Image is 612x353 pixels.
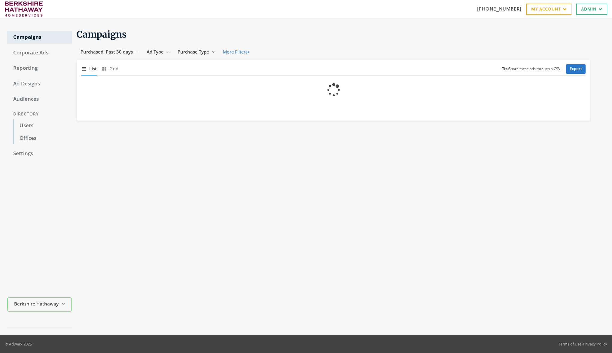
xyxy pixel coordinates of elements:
a: Admin [576,4,607,15]
a: Settings [7,147,72,160]
button: Grid [102,62,118,75]
b: Tip: [502,66,509,71]
span: Ad Type [147,49,164,55]
span: Berkshire Hathaway HomeServices [14,300,59,307]
a: Campaigns [7,31,72,44]
span: Purchased: Past 30 days [81,49,133,55]
a: Corporate Ads [7,47,72,59]
button: List [81,62,97,75]
a: Terms of Use [558,341,581,347]
button: Berkshire Hathaway HomeServices [7,297,72,312]
a: [PHONE_NUMBER] [477,6,522,12]
button: Ad Type [143,46,174,57]
span: Purchase Type [178,49,209,55]
a: Offices [13,132,72,145]
a: Export [566,64,586,74]
span: Campaigns [77,29,127,40]
a: My Account [526,4,571,15]
div: • [558,341,607,347]
a: Reporting [7,62,72,75]
span: List [89,65,97,72]
span: Grid [109,65,118,72]
button: More Filters [219,46,253,57]
a: Audiences [7,93,72,106]
small: Share these ads through a CSV. [502,66,561,72]
div: Directory [7,109,72,120]
a: Ad Designs [7,78,72,90]
a: Privacy Policy [583,341,607,347]
a: Users [13,119,72,132]
button: Purchased: Past 30 days [77,46,143,57]
p: © Adwerx 2025 [5,341,32,347]
img: Adwerx [5,2,43,17]
button: Purchase Type [174,46,219,57]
